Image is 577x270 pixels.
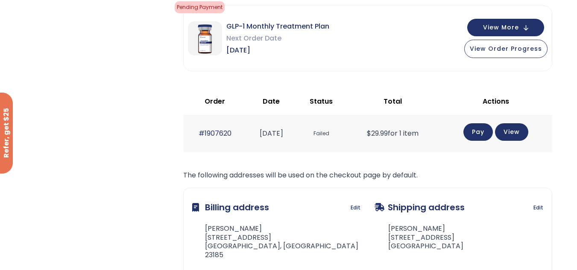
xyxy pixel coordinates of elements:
span: View More [483,25,519,30]
span: [DATE] [226,44,329,56]
span: Actions [483,96,509,106]
span: Failed [300,126,342,142]
p: The following addresses will be used on the checkout page by default. [183,169,552,181]
td: for 1 item [346,115,439,152]
h3: Billing address [192,197,269,218]
iframe: Sign Up via Text for Offers [7,238,103,263]
h3: Shipping address [375,197,465,218]
span: Order [205,96,225,106]
span: GLP-1 Monthly Treatment Plan [226,20,329,32]
address: [PERSON_NAME] [STREET_ADDRESS] [GEOGRAPHIC_DATA] [375,224,463,251]
address: [PERSON_NAME] [STREET_ADDRESS] [GEOGRAPHIC_DATA], [GEOGRAPHIC_DATA] 23185 [192,224,361,260]
a: Edit [351,202,360,214]
span: Total [384,96,402,106]
span: 29.99 [367,128,388,138]
span: Next Order Date [226,32,329,44]
a: #1907620 [199,128,231,138]
button: View More [467,19,544,36]
a: Pay [463,123,493,141]
span: View Order Progress [470,44,542,53]
span: $ [367,128,371,138]
button: View Order Progress [464,40,548,58]
a: Edit [533,202,543,214]
span: Status [310,96,333,106]
a: View [495,123,528,141]
span: Pending Payment [175,1,225,13]
time: [DATE] [260,128,283,138]
span: Date [263,96,280,106]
